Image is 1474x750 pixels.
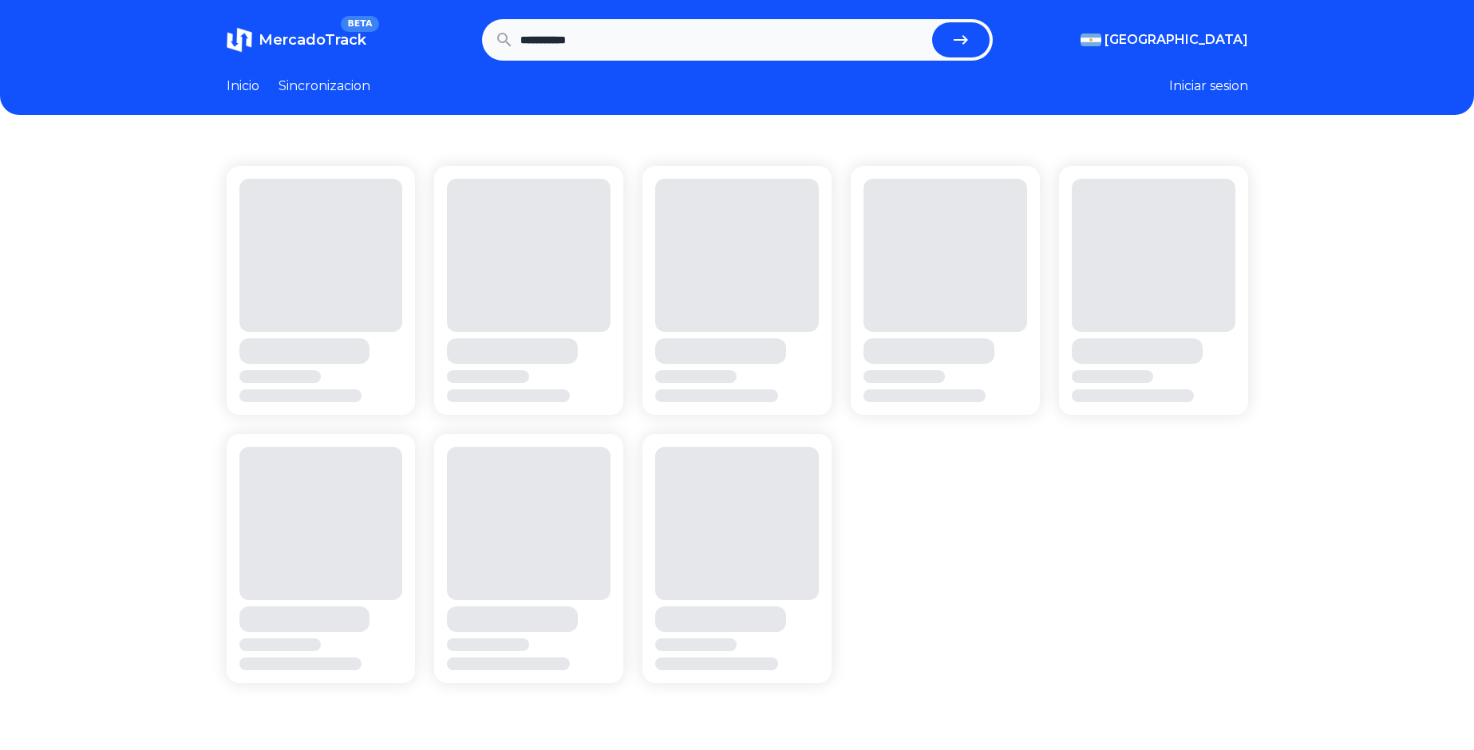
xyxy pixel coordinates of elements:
img: MercadoTrack [227,27,252,53]
img: Argentina [1081,34,1101,46]
span: MercadoTrack [259,31,366,49]
span: [GEOGRAPHIC_DATA] [1105,30,1248,49]
span: BETA [341,16,378,32]
a: MercadoTrackBETA [227,27,366,53]
a: Inicio [227,77,259,96]
button: Iniciar sesion [1169,77,1248,96]
button: [GEOGRAPHIC_DATA] [1081,30,1248,49]
a: Sincronizacion [279,77,370,96]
